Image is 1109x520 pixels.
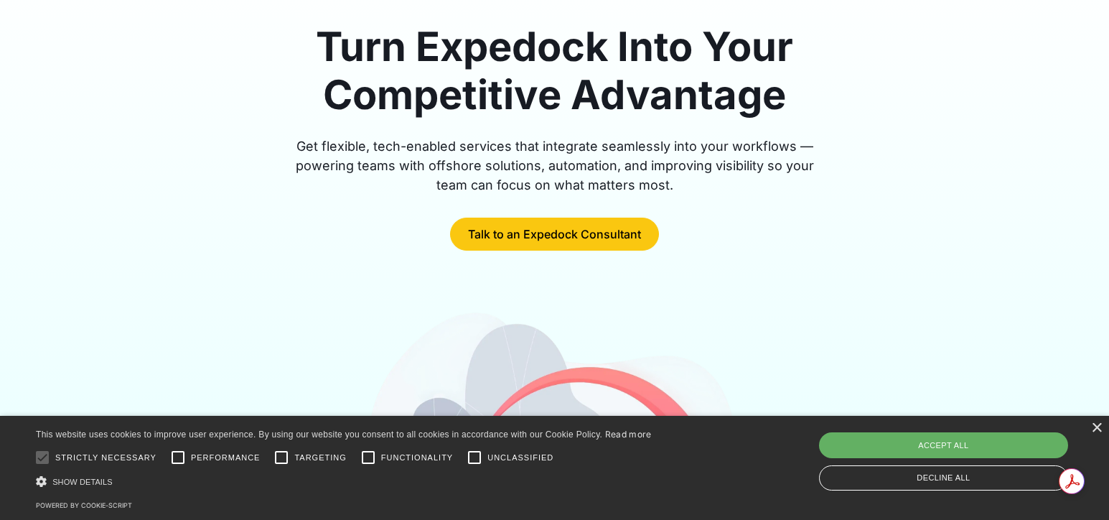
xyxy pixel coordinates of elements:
[819,432,1068,458] div: Accept all
[381,452,453,464] span: Functionality
[487,452,553,464] span: Unclassified
[605,429,652,440] a: Read more
[36,501,132,509] a: Powered by cookie-script
[52,478,113,486] span: Show details
[36,474,652,489] div: Show details
[55,452,156,464] span: Strictly necessary
[191,452,261,464] span: Performance
[819,465,1068,491] div: Decline all
[279,23,830,119] h1: Turn Expedock Into Your Competitive Advantage
[1037,451,1109,520] iframe: Chat Widget
[36,430,602,440] span: This website uses cookies to improve user experience. By using our website you consent to all coo...
[1091,423,1102,434] div: Close
[279,136,830,195] div: Get flexible, tech-enabled services that integrate seamlessly into your workflows — powering team...
[294,452,346,464] span: Targeting
[450,218,659,251] a: Talk to an Expedock Consultant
